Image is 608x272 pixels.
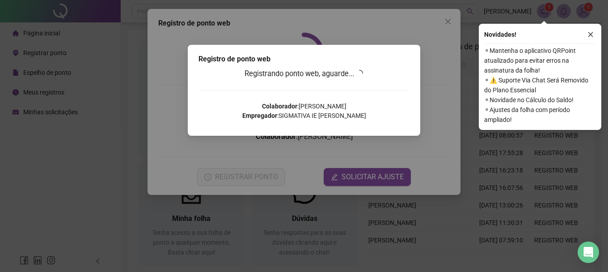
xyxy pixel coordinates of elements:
span: Novidades ! [484,30,516,39]
div: Registro de ponto web [198,54,410,65]
span: ⚬ Mantenha o aplicativo QRPoint atualizado para evitar erros na assinatura da folha! [484,46,596,75]
span: ⚬ Ajustes da folha com período ampliado! [484,105,596,125]
p: : [PERSON_NAME] : SIGMATIVA IE [PERSON_NAME] [198,102,410,121]
strong: Empregador [242,112,277,119]
span: ⚬ Novidade no Cálculo do Saldo! [484,95,596,105]
h3: Registrando ponto web, aguarde... [198,68,410,80]
span: loading [355,69,365,78]
div: Open Intercom Messenger [578,242,599,263]
span: close [587,31,594,38]
span: ⚬ ⚠️ Suporte Via Chat Será Removido do Plano Essencial [484,75,596,95]
strong: Colaborador [262,103,297,110]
